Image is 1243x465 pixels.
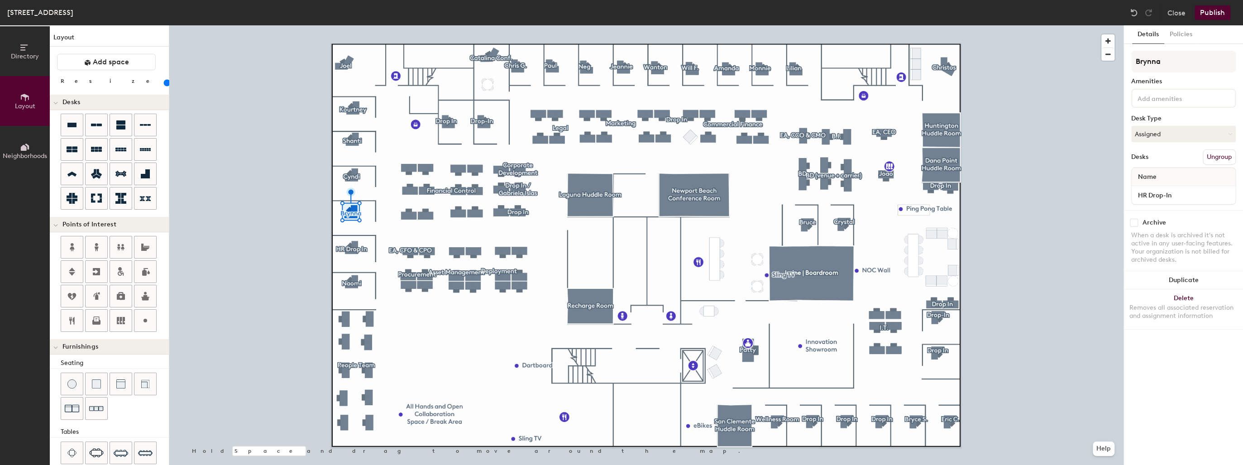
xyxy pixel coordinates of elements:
img: Couch (corner) [141,379,150,388]
span: Desks [62,99,80,106]
div: [STREET_ADDRESS] [7,7,73,18]
div: Seating [61,358,169,368]
button: Four seat table [61,441,83,464]
span: Layout [15,102,35,110]
img: Eight seat table [114,446,128,460]
button: Cushion [85,373,108,395]
img: Redo [1144,8,1153,17]
img: Couch (x2) [65,401,79,416]
img: Couch (x3) [89,402,104,416]
img: Cushion [92,379,101,388]
img: Four seat table [67,448,76,457]
div: Amenities [1131,78,1236,85]
button: Policies [1164,25,1198,44]
div: Desk Type [1131,115,1236,122]
div: Resize [61,77,161,85]
div: Tables [61,427,169,437]
input: Unnamed desk [1133,189,1233,201]
button: DeleteRemoves all associated reservation and assignment information [1124,289,1243,329]
img: Stool [67,379,76,388]
div: Desks [1131,153,1148,161]
button: Close [1167,5,1186,20]
button: Six seat table [85,441,108,464]
button: Assigned [1131,126,1236,142]
img: Undo [1129,8,1138,17]
span: Furnishings [62,343,98,350]
div: Removes all associated reservation and assignment information [1129,304,1238,320]
button: Publish [1195,5,1230,20]
button: Duplicate [1124,271,1243,289]
img: Ten seat table [138,446,153,460]
div: Archive [1143,219,1166,226]
span: Add space [93,58,129,67]
span: Name [1133,169,1161,185]
button: Ten seat table [134,441,157,464]
span: Directory [11,53,39,60]
button: Help [1093,441,1114,456]
button: Couch (middle) [110,373,132,395]
div: When a desk is archived it's not active in any user-facing features. Your organization is not bil... [1131,231,1236,264]
img: Six seat table [89,448,104,457]
button: Eight seat table [110,441,132,464]
button: Ungroup [1203,149,1236,165]
button: Details [1132,25,1164,44]
img: Couch (middle) [116,379,125,388]
button: Couch (x2) [61,397,83,420]
span: Neighborhoods [3,152,47,160]
button: Stool [61,373,83,395]
button: Couch (x3) [85,397,108,420]
span: Points of Interest [62,221,116,228]
button: Couch (corner) [134,373,157,395]
input: Add amenities [1136,92,1217,103]
button: Add space [57,54,156,70]
h1: Layout [50,33,169,47]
